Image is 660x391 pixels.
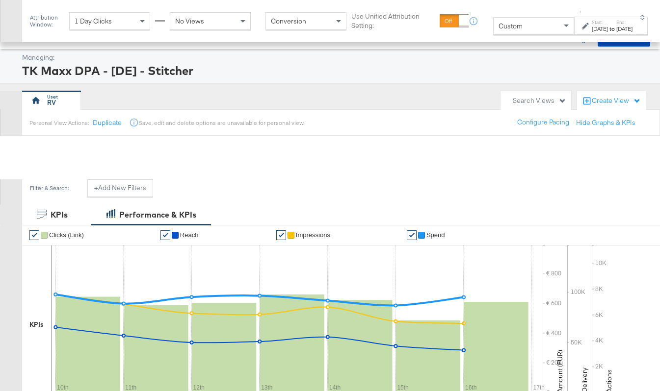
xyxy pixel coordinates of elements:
button: Hide Graphs & KPIs [576,118,635,127]
button: Duplicate [93,118,122,127]
button: Configure Pacing [510,114,576,131]
div: RV [47,98,56,107]
span: / [21,34,34,42]
div: TK Maxx DPA - [DE] - Stitcher [22,62,648,79]
div: Create View [592,96,641,106]
label: Start: [592,19,608,25]
a: ✔ [276,230,286,240]
span: Spend [426,231,445,239]
a: Dashboard [34,34,68,42]
a: ✔ [160,230,170,240]
span: 1 Day Clicks [75,17,112,25]
div: Save, edit and delete options are unavailable for personal view. [139,119,304,127]
label: End: [616,19,633,25]
div: Search Views [513,96,566,105]
span: Impressions [296,231,330,239]
span: Custom [499,22,523,30]
div: [DATE] [592,25,608,33]
a: ✔ [407,230,417,240]
div: KPIs [29,320,44,329]
span: No Views [175,17,204,25]
button: +Add New Filters [87,179,153,197]
div: Performance & KPIs [119,209,196,220]
a: ✔ [29,230,39,240]
div: Attribution Window: [29,14,64,28]
div: Personal View Actions: [29,119,89,127]
span: Conversion [271,17,306,25]
div: [DATE] [616,25,633,33]
span: ↑ [575,10,584,14]
label: Use Unified Attribution Setting: [351,12,436,30]
strong: + [94,183,98,193]
span: Ads [10,34,21,42]
span: Clicks (Link) [49,231,84,239]
span: Reach [180,231,199,239]
div: Managing: [22,53,648,62]
div: Filter & Search: [29,185,69,192]
div: KPIs [51,209,68,220]
strong: to [608,25,616,32]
